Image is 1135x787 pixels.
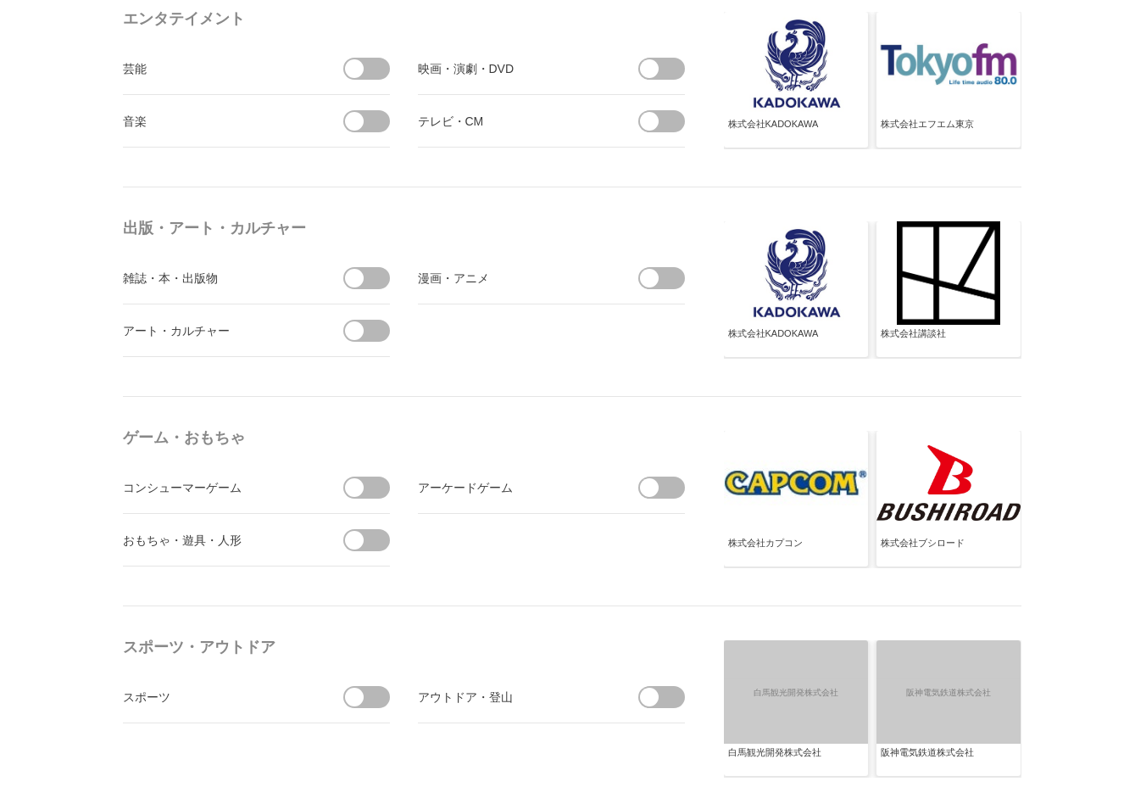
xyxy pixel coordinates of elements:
[123,110,314,131] div: 音楽
[418,110,609,131] div: テレビ・CM
[123,422,691,453] h4: ゲーム・おもちゃ
[123,477,314,498] div: コンシューマーゲーム
[418,686,609,707] div: アウトドア・登山
[728,746,864,773] div: 白馬観光開発株式会社
[874,678,1022,706] span: 阪神電気鉄道株式会社
[418,267,609,288] div: 漫画・アニメ
[728,327,864,354] div: 株式会社KADOKAWA
[881,327,1016,354] div: 株式会社講談社
[123,320,314,341] div: アート・カルチャー
[123,632,691,662] h4: スポーツ・アウトドア
[418,477,609,498] div: アーケードゲーム
[881,537,1016,564] div: 株式会社ブシロード
[123,58,314,79] div: 芸能
[721,678,870,706] span: 白馬観光開発株式会社
[418,58,609,79] div: 映画・演劇・DVD
[728,537,864,564] div: 株式会社カプコン
[123,267,314,288] div: 雑誌・本・出版物
[123,3,691,34] h4: エンタテイメント
[123,529,314,550] div: おもちゃ・遊具・人形
[881,118,1016,145] div: 株式会社エフエム東京
[881,746,1016,773] div: 阪神電気鉄道株式会社
[123,213,691,243] h4: 出版・アート・カルチャー
[728,118,864,145] div: 株式会社KADOKAWA
[123,686,314,707] div: スポーツ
